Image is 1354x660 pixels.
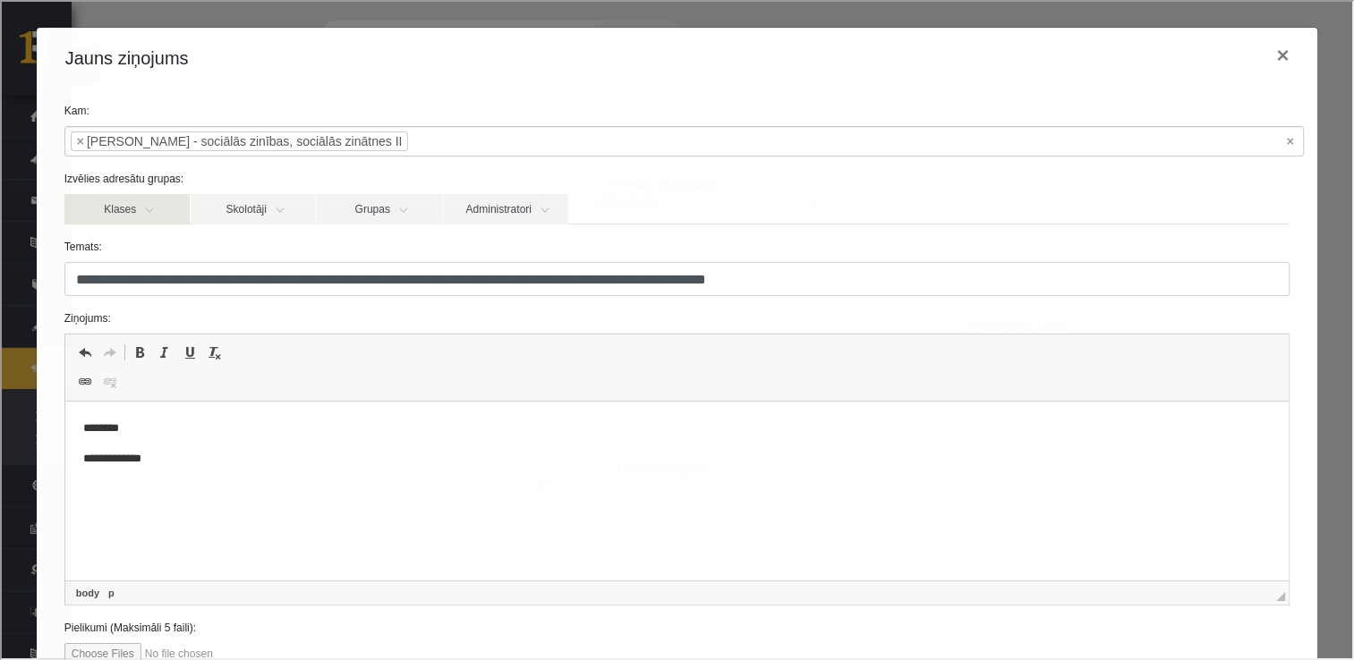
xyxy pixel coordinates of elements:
a: Underline (Ctrl+U) [175,339,200,362]
a: Skolotāji [189,192,314,223]
a: Bold (Ctrl+B) [125,339,150,362]
a: Link (Ctrl+K) [71,368,96,392]
a: Administratori [441,192,566,223]
h4: Jauns ziņojums [64,43,187,70]
label: Izvēlies adresātu grupas: [49,169,1302,185]
label: Kam: [49,101,1302,117]
label: Pielikumi (Maksimāli 5 faili): [49,618,1302,634]
span: Noņemt visus vienumus [1285,131,1292,148]
a: Unlink [96,368,121,392]
a: Undo (Ctrl+Z) [71,339,96,362]
li: Anita Jozus - sociālās zinības, sociālās zinātnes II [69,130,407,149]
a: p element [103,583,116,599]
a: Remove Format [200,339,226,362]
a: Italic (Ctrl+I) [150,339,175,362]
label: Temats: [49,237,1302,253]
label: Ziņojums: [49,309,1302,325]
button: × [1260,29,1301,79]
a: Klases [63,192,188,223]
a: body element [71,583,101,599]
span: × [75,131,82,148]
a: Grupas [315,192,440,223]
span: Drag to resize [1274,590,1283,599]
a: Redo (Ctrl+Y) [96,339,121,362]
iframe: Rich Text Editor, wiswyg-editor-47433861346980-1758522179-698 [64,400,1288,579]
